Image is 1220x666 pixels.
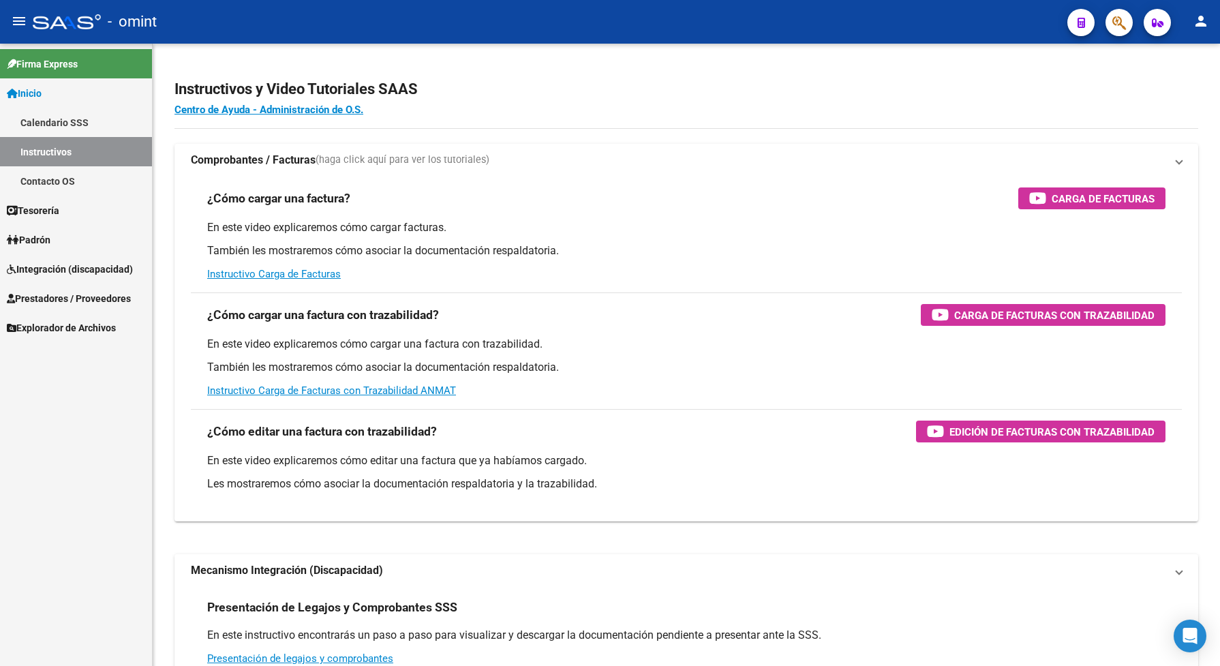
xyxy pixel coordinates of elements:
p: En este instructivo encontrarás un paso a paso para visualizar y descargar la documentación pendi... [207,628,1165,643]
span: Prestadores / Proveedores [7,291,131,306]
div: Open Intercom Messenger [1174,620,1206,652]
a: Centro de Ayuda - Administración de O.S. [174,104,363,116]
mat-expansion-panel-header: Comprobantes / Facturas(haga click aquí para ver los tutoriales) [174,144,1198,177]
span: Explorador de Archivos [7,320,116,335]
p: También les mostraremos cómo asociar la documentación respaldatoria. [207,243,1165,258]
button: Carga de Facturas con Trazabilidad [921,304,1165,326]
button: Edición de Facturas con Trazabilidad [916,421,1165,442]
span: Carga de Facturas con Trazabilidad [954,307,1155,324]
strong: Comprobantes / Facturas [191,153,316,168]
div: Comprobantes / Facturas(haga click aquí para ver los tutoriales) [174,177,1198,521]
mat-expansion-panel-header: Mecanismo Integración (Discapacidad) [174,554,1198,587]
button: Carga de Facturas [1018,187,1165,209]
mat-icon: menu [11,13,27,29]
mat-icon: person [1193,13,1209,29]
p: También les mostraremos cómo asociar la documentación respaldatoria. [207,360,1165,375]
h2: Instructivos y Video Tutoriales SAAS [174,76,1198,102]
h3: ¿Cómo editar una factura con trazabilidad? [207,422,437,441]
a: Presentación de legajos y comprobantes [207,652,393,665]
p: Les mostraremos cómo asociar la documentación respaldatoria y la trazabilidad. [207,476,1165,491]
span: Padrón [7,232,50,247]
span: Firma Express [7,57,78,72]
span: Inicio [7,86,42,101]
h3: Presentación de Legajos y Comprobantes SSS [207,598,457,617]
h3: ¿Cómo cargar una factura? [207,189,350,208]
a: Instructivo Carga de Facturas con Trazabilidad ANMAT [207,384,456,397]
span: (haga click aquí para ver los tutoriales) [316,153,489,168]
p: En este video explicaremos cómo cargar facturas. [207,220,1165,235]
span: Carga de Facturas [1052,190,1155,207]
a: Instructivo Carga de Facturas [207,268,341,280]
p: En este video explicaremos cómo cargar una factura con trazabilidad. [207,337,1165,352]
span: - omint [108,7,157,37]
span: Edición de Facturas con Trazabilidad [949,423,1155,440]
strong: Mecanismo Integración (Discapacidad) [191,563,383,578]
h3: ¿Cómo cargar una factura con trazabilidad? [207,305,439,324]
p: En este video explicaremos cómo editar una factura que ya habíamos cargado. [207,453,1165,468]
span: Integración (discapacidad) [7,262,133,277]
span: Tesorería [7,203,59,218]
